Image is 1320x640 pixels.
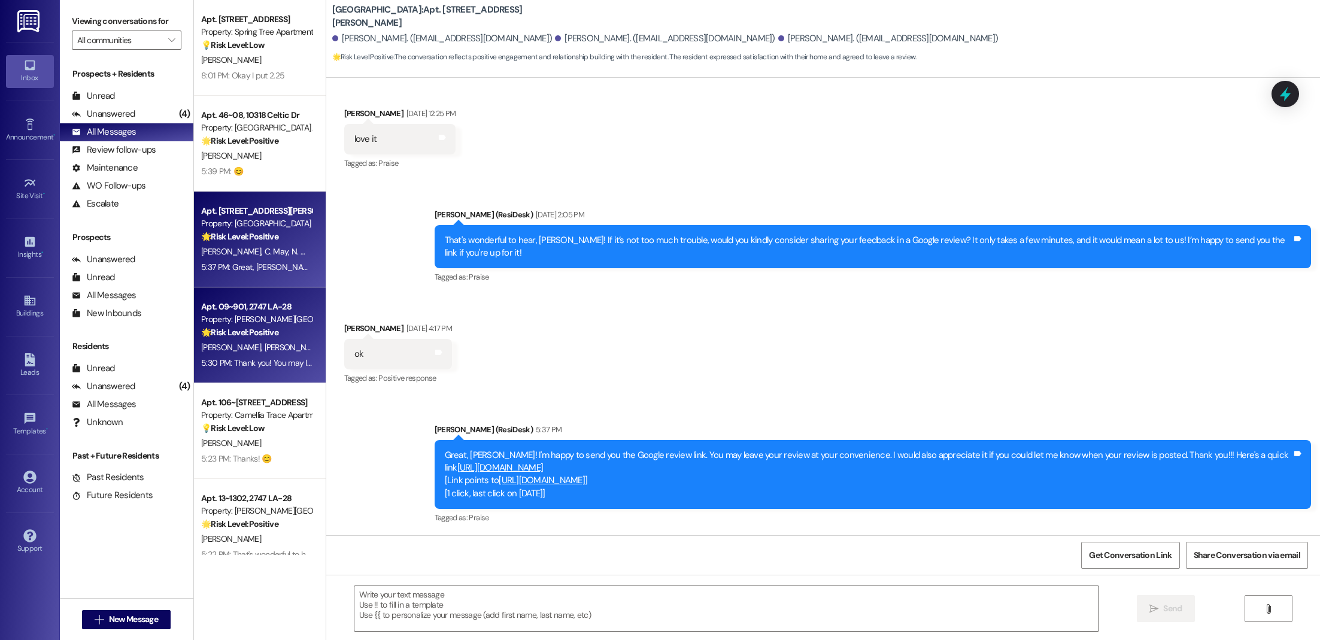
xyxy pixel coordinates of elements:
i:  [168,35,175,45]
div: Past Residents [72,471,144,484]
div: 5:39 PM: 😊 [201,166,243,177]
span: [PERSON_NAME] [201,150,261,161]
div: Apt. 46~08, 10318 Celtic Dr [201,109,312,122]
a: [URL][DOMAIN_NAME] [499,474,585,486]
button: Get Conversation Link [1081,542,1179,569]
div: Unanswered [72,108,135,120]
strong: 💡 Risk Level: Low [201,423,265,433]
div: Unread [72,271,115,284]
a: Templates • [6,408,54,441]
i:  [1149,604,1158,614]
span: [PERSON_NAME] [201,246,265,257]
div: [PERSON_NAME] [344,107,456,124]
strong: 🌟 Risk Level: Positive [201,327,278,338]
a: Inbox [6,55,54,87]
span: [PERSON_NAME] [201,438,261,448]
span: Praise [378,158,398,168]
a: Support [6,526,54,558]
div: Apt. [STREET_ADDRESS] [201,13,312,26]
div: Prospects [60,231,193,244]
div: New Inbounds [72,307,141,320]
div: 5:37 PM [533,423,562,436]
span: Send [1163,602,1182,615]
div: All Messages [72,398,136,411]
div: Escalate [72,198,119,210]
span: [PERSON_NAME] [201,54,261,65]
strong: 💡 Risk Level: Low [201,40,265,50]
span: Praise [469,272,488,282]
div: [PERSON_NAME]. ([EMAIL_ADDRESS][DOMAIN_NAME]) [332,32,553,45]
div: Property: [PERSON_NAME][GEOGRAPHIC_DATA] Apartments [201,313,312,326]
div: (4) [176,377,193,396]
i:  [95,615,104,624]
span: • [41,248,43,257]
div: Review follow-ups [72,144,156,156]
div: Apt. 13~1302, 2747 LA-28 [201,492,312,505]
button: Send [1137,595,1195,622]
span: C. May [264,246,291,257]
div: [PERSON_NAME]. ([EMAIL_ADDRESS][DOMAIN_NAME]) [778,32,999,45]
div: Maintenance [72,162,138,174]
div: Great, [PERSON_NAME]! I'm happy to send you the Google review link. You may leave your review at ... [445,449,1292,501]
div: Unanswered [72,380,135,393]
span: [PERSON_NAME] [201,533,261,544]
div: Property: [GEOGRAPHIC_DATA] [201,217,312,230]
span: Positive response [378,373,436,383]
a: Account [6,467,54,499]
span: Share Conversation via email [1194,549,1300,562]
div: WO Follow-ups [72,180,145,192]
div: 5:37 PM: Great, [PERSON_NAME]! I'm happy to send you the Google review link. You may leave your r... [201,262,1103,272]
i:  [1264,604,1273,614]
div: Unanswered [72,253,135,266]
div: Apt. 106~[STREET_ADDRESS] [201,396,312,409]
div: Residents [60,340,193,353]
div: Apt. 09~901, 2747 LA-28 [201,301,312,313]
div: Tagged as: [435,268,1311,286]
span: Get Conversation Link [1089,549,1172,562]
div: Property: Camellia Trace Apartments [201,409,312,421]
button: Share Conversation via email [1186,542,1308,569]
div: Property: [GEOGRAPHIC_DATA] Apartments [201,122,312,134]
a: [URL][DOMAIN_NAME] [457,462,544,474]
span: New Message [109,613,158,626]
div: Prospects + Residents [60,68,193,80]
a: Leads [6,350,54,382]
div: Unread [72,90,115,102]
div: ok [354,348,364,360]
span: Praise [469,512,488,523]
div: [DATE] 4:17 PM [403,322,452,335]
strong: 🌟 Risk Level: Positive [332,52,394,62]
div: Tagged as: [435,509,1311,526]
div: Tagged as: [344,369,452,387]
div: All Messages [72,126,136,138]
div: [PERSON_NAME] (ResiDesk) [435,208,1311,225]
span: [PERSON_NAME] [201,342,265,353]
div: All Messages [72,289,136,302]
div: [DATE] 12:25 PM [403,107,456,120]
span: [PERSON_NAME] [264,342,327,353]
div: Unknown [72,416,123,429]
div: Property: [PERSON_NAME][GEOGRAPHIC_DATA] Apartments [201,505,312,517]
div: 5:22 PM: That's wonderful to hear, [PERSON_NAME]! Could I ask a quick favor? If you don’t mind, w... [201,549,1113,560]
div: Future Residents [72,489,153,502]
div: Past + Future Residents [60,450,193,462]
strong: 🌟 Risk Level: Positive [201,135,278,146]
a: Insights • [6,232,54,264]
div: 5:30 PM: Thank you! You may leave your review at your convenience. I would also appreciate it if ... [201,357,909,368]
label: Viewing conversations for [72,12,181,31]
a: Buildings [6,290,54,323]
img: ResiDesk Logo [17,10,42,32]
button: New Message [82,610,171,629]
div: (4) [176,105,193,123]
div: [PERSON_NAME] [344,322,452,339]
div: 8:01 PM: Okay I put 2.25 [201,70,284,81]
span: • [53,131,55,139]
a: Site Visit • [6,173,54,205]
div: [DATE] 2:05 PM [533,208,584,221]
div: Apt. [STREET_ADDRESS][PERSON_NAME] [201,205,312,217]
b: [GEOGRAPHIC_DATA]: Apt. [STREET_ADDRESS][PERSON_NAME] [332,4,572,29]
strong: 🌟 Risk Level: Positive [201,518,278,529]
div: [PERSON_NAME] (ResiDesk) [435,423,1311,440]
div: 5:23 PM: Thanks! 😊 [201,453,271,464]
div: Unread [72,362,115,375]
